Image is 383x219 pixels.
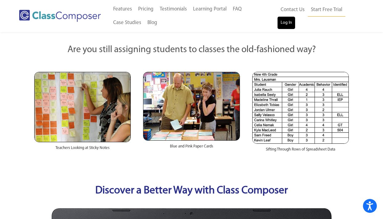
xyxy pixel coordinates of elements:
nav: Header Menu [110,2,278,30]
div: Blue and Pink Paper Cards [143,141,240,155]
a: Log In [278,17,295,29]
img: Blue and Pink Paper Cards [143,72,240,141]
img: Class Composer [19,10,101,22]
img: Spreadsheets [252,72,349,144]
nav: Header Menu [278,3,359,29]
a: FAQ [230,2,245,16]
a: Blog [144,16,160,30]
a: Learning Portal [190,2,230,16]
a: Features [110,2,135,16]
a: Case Studies [110,16,144,30]
a: Pricing [135,2,157,16]
a: Contact Us [278,3,308,17]
div: Sifting Through Rows of Spreadsheet Data [252,144,349,159]
p: Discover a Better Way with Class Composer [28,183,355,199]
div: Teachers Looking at Sticky Notes [34,142,131,157]
p: Are you still assigning students to classes the old-fashioned way? [34,43,349,57]
a: Start Free Trial [308,3,345,17]
img: Teachers Looking at Sticky Notes [34,72,131,142]
a: Testimonials [157,2,190,16]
